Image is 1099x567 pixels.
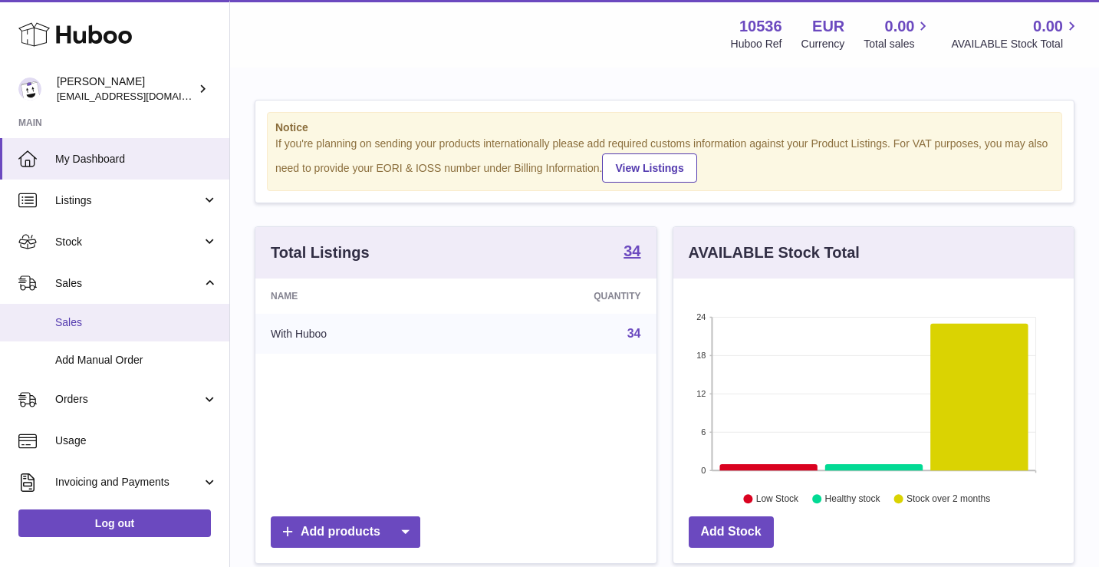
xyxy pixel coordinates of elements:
span: My Dashboard [55,152,218,166]
span: Add Manual Order [55,353,218,368]
strong: 34 [624,243,640,259]
span: AVAILABLE Stock Total [951,37,1081,51]
th: Name [255,279,467,314]
a: 34 [627,327,641,340]
text: 12 [696,389,706,398]
strong: 10536 [739,16,782,37]
strong: Notice [275,120,1054,135]
text: Healthy stock [824,493,880,504]
text: 6 [701,427,706,437]
th: Quantity [467,279,656,314]
span: Stock [55,235,202,249]
span: 0.00 [1033,16,1063,37]
span: Invoicing and Payments [55,475,202,490]
text: 24 [696,312,706,321]
span: Orders [55,392,202,407]
div: Currency [801,37,845,51]
a: Log out [18,509,211,537]
span: Sales [55,315,218,330]
span: Listings [55,193,202,208]
a: View Listings [602,153,696,183]
text: 18 [696,351,706,360]
a: Add products [271,516,420,548]
h3: Total Listings [271,242,370,263]
strong: EUR [812,16,844,37]
text: 0 [701,466,706,475]
a: 34 [624,243,640,262]
span: Total sales [864,37,932,51]
a: 0.00 Total sales [864,16,932,51]
span: [EMAIL_ADDRESS][DOMAIN_NAME] [57,90,225,102]
div: If you're planning on sending your products internationally please add required customs informati... [275,137,1054,183]
text: Low Stock [755,493,798,504]
span: 0.00 [885,16,915,37]
h3: AVAILABLE Stock Total [689,242,860,263]
a: Add Stock [689,516,774,548]
span: Usage [55,433,218,448]
div: Huboo Ref [731,37,782,51]
text: Stock over 2 months [907,493,990,504]
div: [PERSON_NAME] [57,74,195,104]
a: 0.00 AVAILABLE Stock Total [951,16,1081,51]
span: Sales [55,276,202,291]
img: riberoyepescamila@hotmail.com [18,77,41,101]
td: With Huboo [255,314,467,354]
